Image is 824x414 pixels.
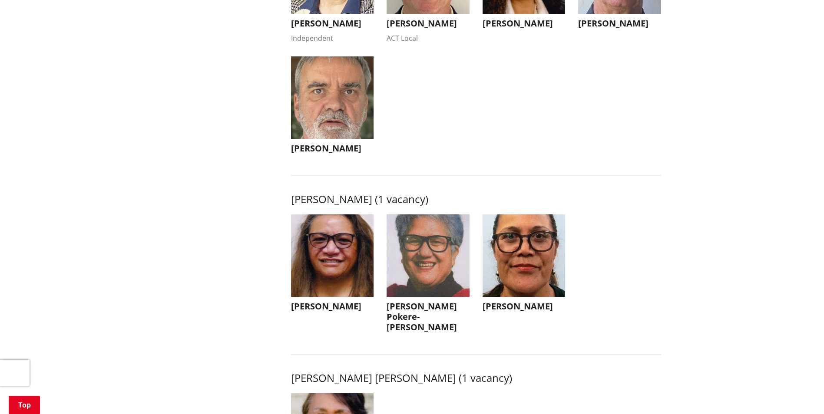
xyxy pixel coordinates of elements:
h3: [PERSON_NAME] [483,18,566,29]
button: [PERSON_NAME] [483,214,566,316]
a: Top [9,396,40,414]
h3: [PERSON_NAME] [291,18,374,29]
h3: [PERSON_NAME] [387,18,470,29]
img: WO-W-TW__MANSON_M__dkdhr [291,56,374,139]
h3: [PERSON_NAME] [578,18,661,29]
h3: [PERSON_NAME] (1 vacancy) [291,193,661,206]
img: WO-W-RA__POKERE-PHILLIPS_D__pS5sY [387,214,470,297]
iframe: Messenger Launcher [784,378,815,409]
img: WO-W-RA__DIXON-HARRIS_E__sDJF2 [483,214,566,297]
h3: [PERSON_NAME] [291,301,374,312]
button: [PERSON_NAME] Pokere-[PERSON_NAME] [387,214,470,337]
h3: [PERSON_NAME] Pokere-[PERSON_NAME] [387,301,470,332]
button: [PERSON_NAME] [291,56,374,158]
button: [PERSON_NAME] [291,214,374,316]
img: WO-W-RA__ELLIS_R__GmtMW [291,214,374,297]
h3: [PERSON_NAME] [483,301,566,312]
div: Independent [291,33,374,43]
h3: [PERSON_NAME] [PERSON_NAME] (1 vacancy) [291,372,661,384]
div: ACT Local [387,33,470,43]
h3: [PERSON_NAME] [291,143,374,154]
